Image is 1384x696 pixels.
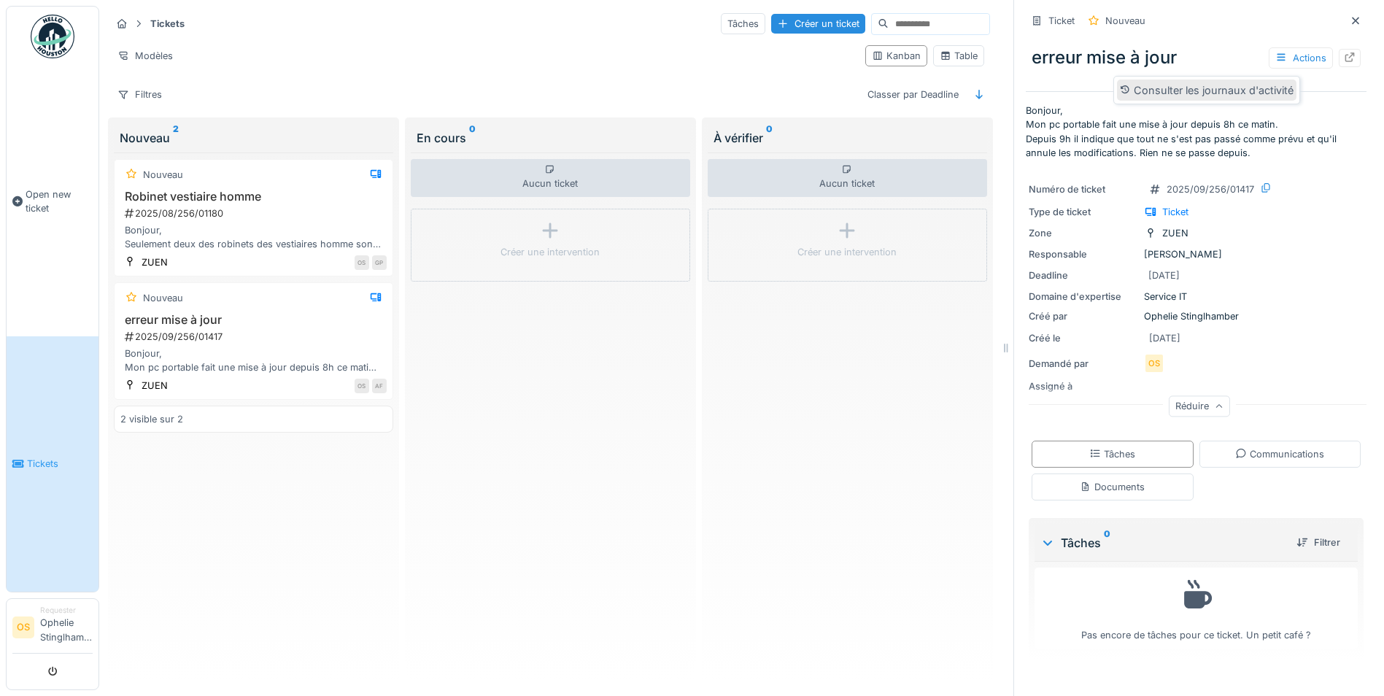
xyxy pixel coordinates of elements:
[1029,182,1138,196] div: Numéro de ticket
[355,255,369,270] div: OS
[1089,447,1135,461] div: Tâches
[123,206,387,220] div: 2025/08/256/01180
[1104,534,1110,552] sup: 0
[355,379,369,393] div: OS
[1040,534,1285,552] div: Tâches
[120,412,183,426] div: 2 visible sur 2
[1029,205,1138,219] div: Type de ticket
[1235,447,1324,461] div: Communications
[1029,357,1138,371] div: Demandé par
[1048,14,1075,28] div: Ticket
[26,187,93,215] span: Open new ticket
[12,616,34,638] li: OS
[417,129,684,147] div: En cours
[144,17,190,31] strong: Tickets
[1029,268,1138,282] div: Deadline
[120,129,387,147] div: Nouveau
[1029,309,1364,323] div: Ophelie Stinglhamber
[1169,396,1230,417] div: Réduire
[721,13,765,34] div: Tâches
[708,159,987,197] div: Aucun ticket
[1029,290,1364,303] div: Service IT
[120,223,387,251] div: Bonjour, Seulement deux des robinets des vestiaires homme sont fonctionnels. Est-ce possible de f...
[1162,226,1188,240] div: ZUEN
[120,190,387,204] h3: Robinet vestiaire homme
[469,129,476,147] sup: 0
[1026,39,1366,77] div: erreur mise à jour
[111,84,169,105] div: Filtres
[1291,533,1346,552] div: Filtrer
[1029,247,1364,261] div: [PERSON_NAME]
[411,159,690,197] div: Aucun ticket
[872,49,921,63] div: Kanban
[714,129,981,147] div: À vérifier
[1026,104,1366,160] p: Bonjour, Mon pc portable fait une mise à jour depuis 8h ce matin. Depuis 9h il indique que tout n...
[142,255,168,269] div: ZUEN
[1117,80,1296,101] div: Consulter les journaux d'activité
[40,605,93,616] div: Requester
[1269,47,1333,69] div: Actions
[500,245,600,259] div: Créer une intervention
[797,245,897,259] div: Créer une intervention
[1080,480,1145,494] div: Documents
[1149,331,1180,345] div: [DATE]
[1029,309,1138,323] div: Créé par
[40,605,93,650] li: Ophelie Stinglhamber
[31,15,74,58] img: Badge_color-CXgf-gQk.svg
[766,129,773,147] sup: 0
[940,49,978,63] div: Table
[1044,574,1348,642] div: Pas encore de tâches pour ce ticket. Un petit café ?
[173,129,179,147] sup: 2
[27,457,93,471] span: Tickets
[143,291,183,305] div: Nouveau
[1029,379,1138,393] div: Assigné à
[771,14,865,34] div: Créer un ticket
[372,255,387,270] div: GP
[1029,290,1138,303] div: Domaine d'expertise
[1162,205,1188,219] div: Ticket
[1144,353,1164,374] div: OS
[1105,14,1145,28] div: Nouveau
[861,84,965,105] div: Classer par Deadline
[1148,268,1180,282] div: [DATE]
[1029,226,1138,240] div: Zone
[120,347,387,374] div: Bonjour, Mon pc portable fait une mise à jour depuis 8h ce matin. Depuis 9h il indique que tout n...
[1029,247,1138,261] div: Responsable
[372,379,387,393] div: AF
[142,379,168,393] div: ZUEN
[1029,331,1138,345] div: Créé le
[120,313,387,327] h3: erreur mise à jour
[1167,182,1254,196] div: 2025/09/256/01417
[123,330,387,344] div: 2025/09/256/01417
[143,168,183,182] div: Nouveau
[111,45,179,66] div: Modèles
